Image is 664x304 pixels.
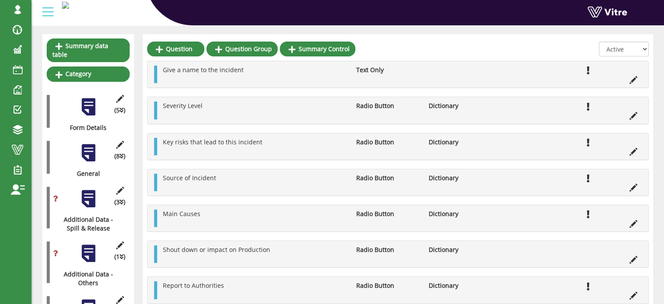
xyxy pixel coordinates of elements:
span: Source of Incident [163,174,216,182]
div: General [47,169,123,178]
span: (5 ) [114,106,125,115]
div: Form Details [47,123,123,132]
div: Additional Data - Spill & Release [47,215,123,233]
li: Dictionary [424,174,497,182]
a: Question Group [206,42,278,56]
li: Dictionary [424,101,497,110]
li: Radio Button [352,281,424,290]
a: Summary Control [280,42,355,56]
span: Shout down or impact on Production [163,245,270,254]
span: Report to Authorities [163,281,224,290]
li: Dictionary [424,281,497,290]
li: Dictionary [424,210,497,218]
span: Key risks that lead to this incident [163,138,262,146]
li: Text Only [352,66,424,74]
li: Dictionary [424,245,497,254]
div: Additional Data - Others [47,270,123,287]
a: Category [47,66,130,81]
span: Give a name to the incident [163,66,244,74]
span: Main Causes [163,210,200,218]
span: (8 ) [114,152,125,161]
li: Radio Button [352,138,424,147]
img: a5b1377f-0224-4781-a1bb-d04eb42a2f7a.jpg [62,2,69,9]
li: Radio Button [352,174,424,182]
a: Question [147,42,204,56]
li: Dictionary [424,138,497,147]
li: Radio Button [352,210,424,218]
span: (3 ) [114,198,125,206]
span: (1 ) [114,252,125,261]
li: Radio Button [352,101,424,110]
span: Severity Level [163,101,203,110]
a: Summary data table [47,38,130,62]
li: Radio Button [352,245,424,254]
